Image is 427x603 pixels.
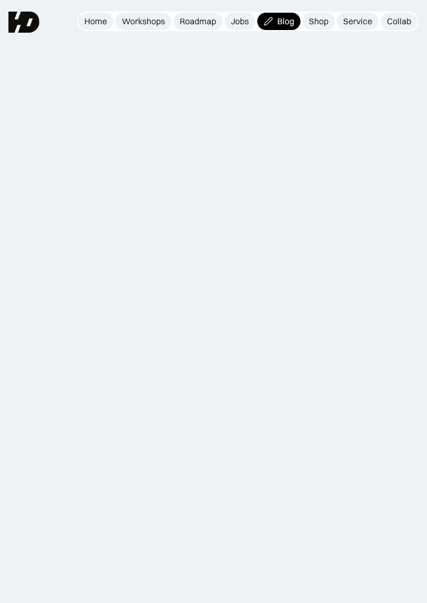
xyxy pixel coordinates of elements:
[303,13,335,30] a: Shop
[84,16,107,27] div: Home
[277,16,294,27] div: Blog
[309,16,328,27] div: Shop
[257,13,300,30] a: Blog
[387,16,411,27] div: Collab
[225,13,255,30] a: Jobs
[381,13,418,30] a: Collab
[180,16,216,27] div: Roadmap
[337,13,379,30] a: Service
[78,13,113,30] a: Home
[173,13,222,30] a: Roadmap
[115,13,171,30] a: Workshops
[122,16,165,27] div: Workshops
[231,16,249,27] div: Jobs
[343,16,372,27] div: Service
